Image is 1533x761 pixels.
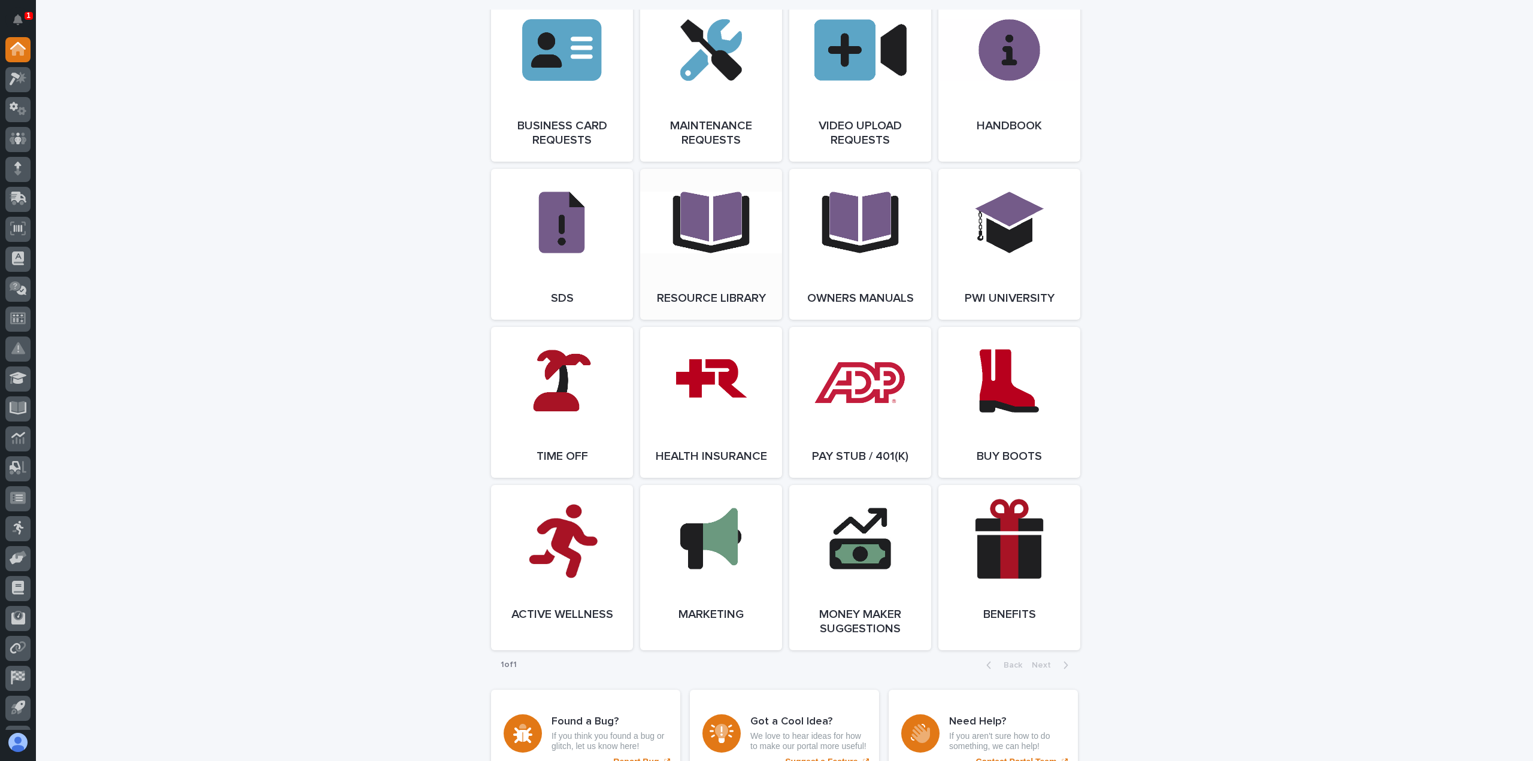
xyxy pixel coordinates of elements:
button: Notifications [5,7,31,32]
a: Marketing [640,485,782,650]
a: Benefits [938,485,1080,650]
span: Next [1032,661,1058,669]
a: Active Wellness [491,485,633,650]
a: Resource Library [640,169,782,320]
p: 1 [26,11,31,20]
h3: Need Help? [949,715,1065,729]
p: If you aren't sure how to do something, we can help! [949,731,1065,751]
a: Pay Stub / 401(k) [789,327,931,478]
p: 1 of 1 [491,650,526,680]
h3: Got a Cool Idea? [750,715,867,729]
button: Back [977,660,1027,671]
div: Notifications1 [15,14,31,34]
span: Back [996,661,1022,669]
a: Buy Boots [938,327,1080,478]
a: SDS [491,169,633,320]
h3: Found a Bug? [552,715,668,729]
a: PWI University [938,169,1080,320]
a: Health Insurance [640,327,782,478]
a: Money Maker Suggestions [789,485,931,650]
p: If you think you found a bug or glitch, let us know here! [552,731,668,751]
button: users-avatar [5,730,31,755]
button: Next [1027,660,1078,671]
a: Owners Manuals [789,169,931,320]
a: Time Off [491,327,633,478]
p: We love to hear ideas for how to make our portal more useful! [750,731,867,751]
